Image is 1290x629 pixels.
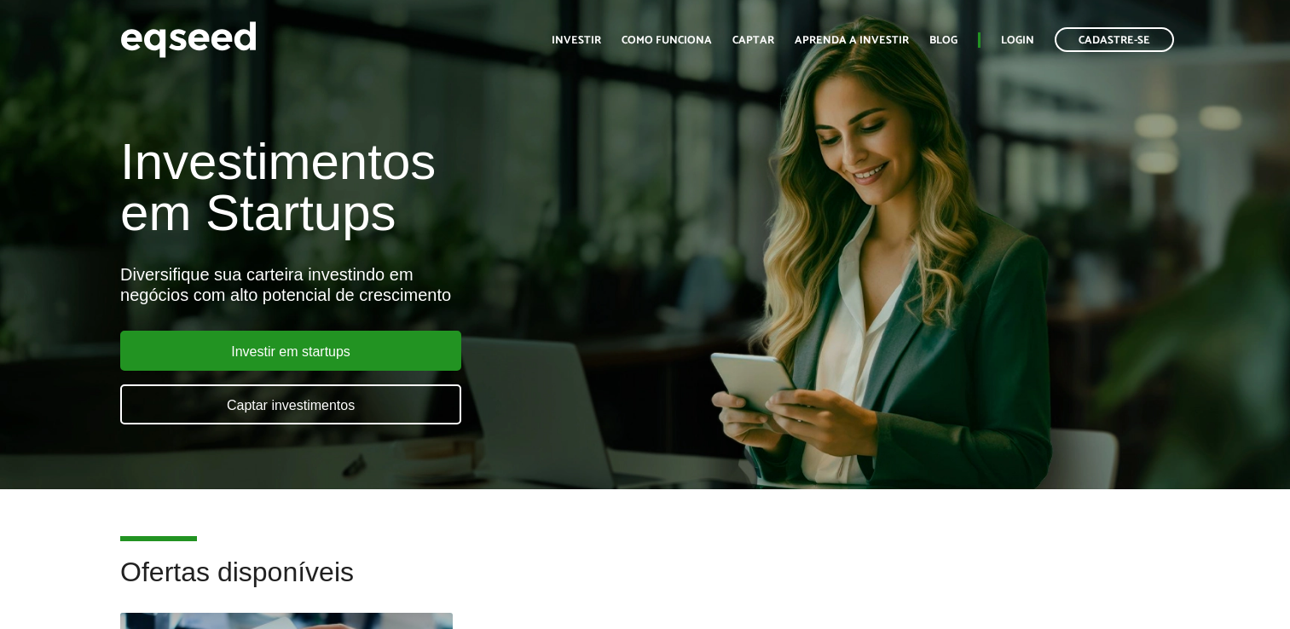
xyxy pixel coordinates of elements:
a: Captar investimentos [120,384,461,424]
a: Captar [732,35,774,46]
a: Cadastre-se [1055,27,1174,52]
a: Investir [552,35,601,46]
a: Como funciona [622,35,712,46]
a: Blog [929,35,957,46]
a: Investir em startups [120,331,461,371]
img: EqSeed [120,17,257,62]
h2: Ofertas disponíveis [120,557,1170,613]
a: Login [1001,35,1034,46]
a: Aprenda a investir [795,35,909,46]
div: Diversifique sua carteira investindo em negócios com alto potencial de crescimento [120,264,740,305]
h1: Investimentos em Startups [120,136,740,239]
